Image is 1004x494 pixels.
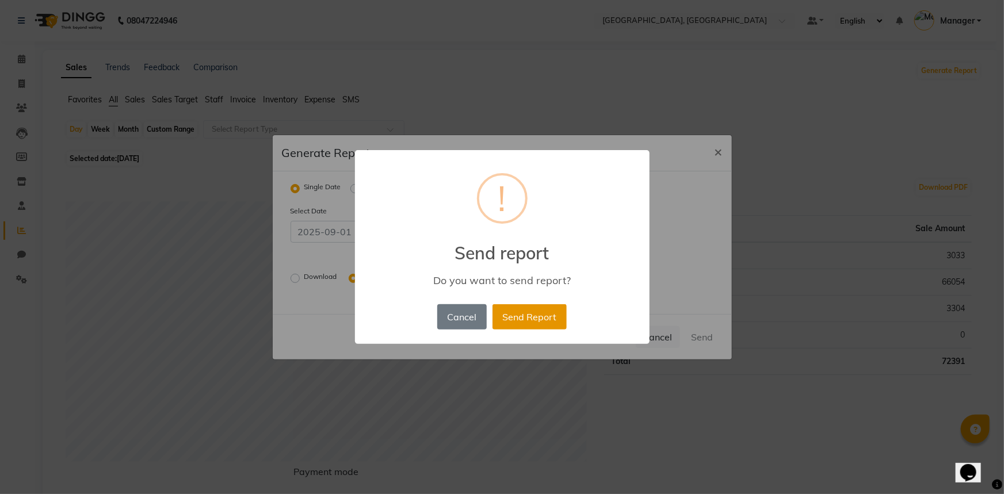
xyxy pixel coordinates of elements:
[437,304,487,330] button: Cancel
[493,304,567,330] button: Send Report
[956,448,992,482] iframe: chat widget
[355,229,650,263] h2: Send report
[371,274,632,287] div: Do you want to send report?
[498,175,506,221] div: !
